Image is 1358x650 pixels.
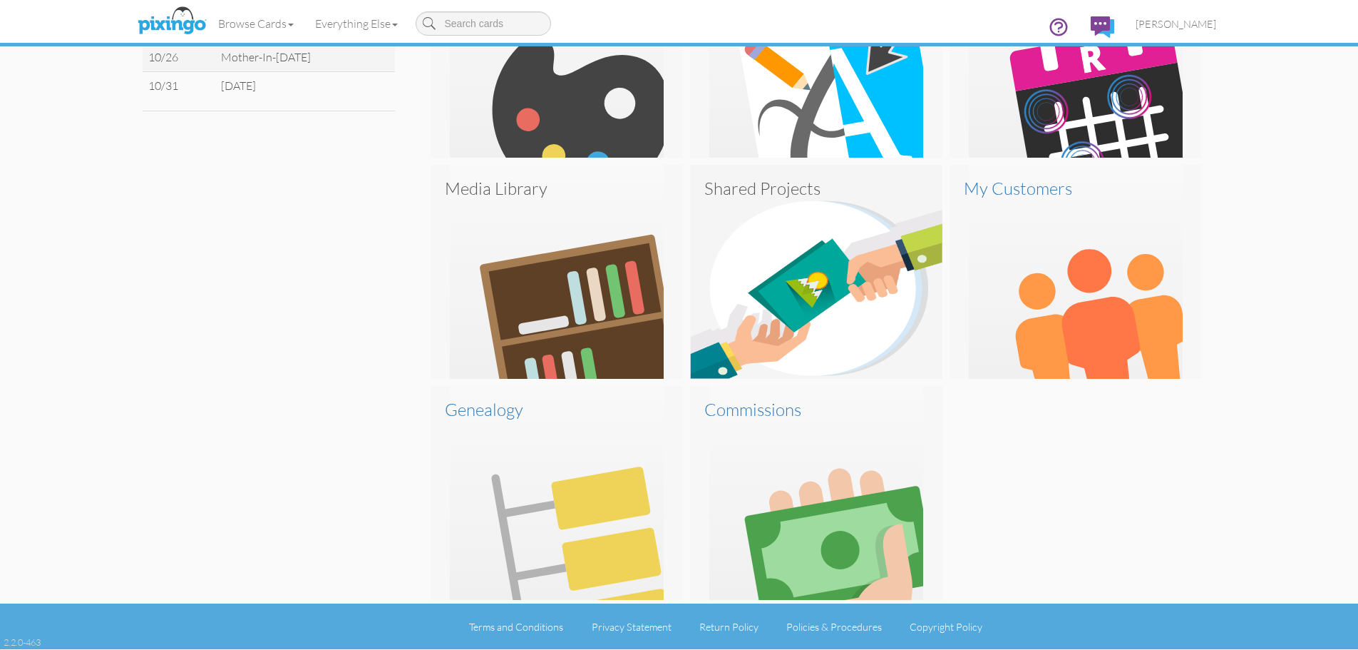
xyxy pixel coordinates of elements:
[704,179,928,198] h3: Shared Projects
[431,386,683,600] a: Genealogy
[699,621,758,633] a: Return Policy
[143,43,216,71] td: 10/26
[304,6,408,41] a: Everything Else
[950,165,1202,379] img: my-customers.svg
[416,11,551,36] input: Search cards
[964,179,1188,198] h3: My Customers
[4,636,41,649] div: 2.2.0-463
[910,621,982,633] a: Copyright Policy
[1125,6,1227,42] a: [PERSON_NAME]
[431,386,683,600] img: genealogy.svg
[690,386,942,600] img: commissions.svg
[690,386,942,600] a: Commissions
[445,179,669,198] h3: Media Library
[143,71,216,99] td: 10/31
[207,6,304,41] a: Browse Cards
[215,71,394,99] td: [DATE]
[1136,18,1216,30] span: [PERSON_NAME]
[445,400,669,419] h3: Genealogy
[690,165,942,379] img: shared-projects.png
[950,165,1202,379] a: My Customers
[469,621,563,633] a: Terms and Conditions
[786,621,882,633] a: Policies & Procedures
[1091,16,1114,38] img: comments.svg
[215,43,394,71] td: Mother-In-[DATE]
[704,400,928,419] h3: Commissions
[592,621,672,633] a: Privacy Statement
[431,165,683,379] img: media-library.svg
[134,4,210,39] img: pixingo logo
